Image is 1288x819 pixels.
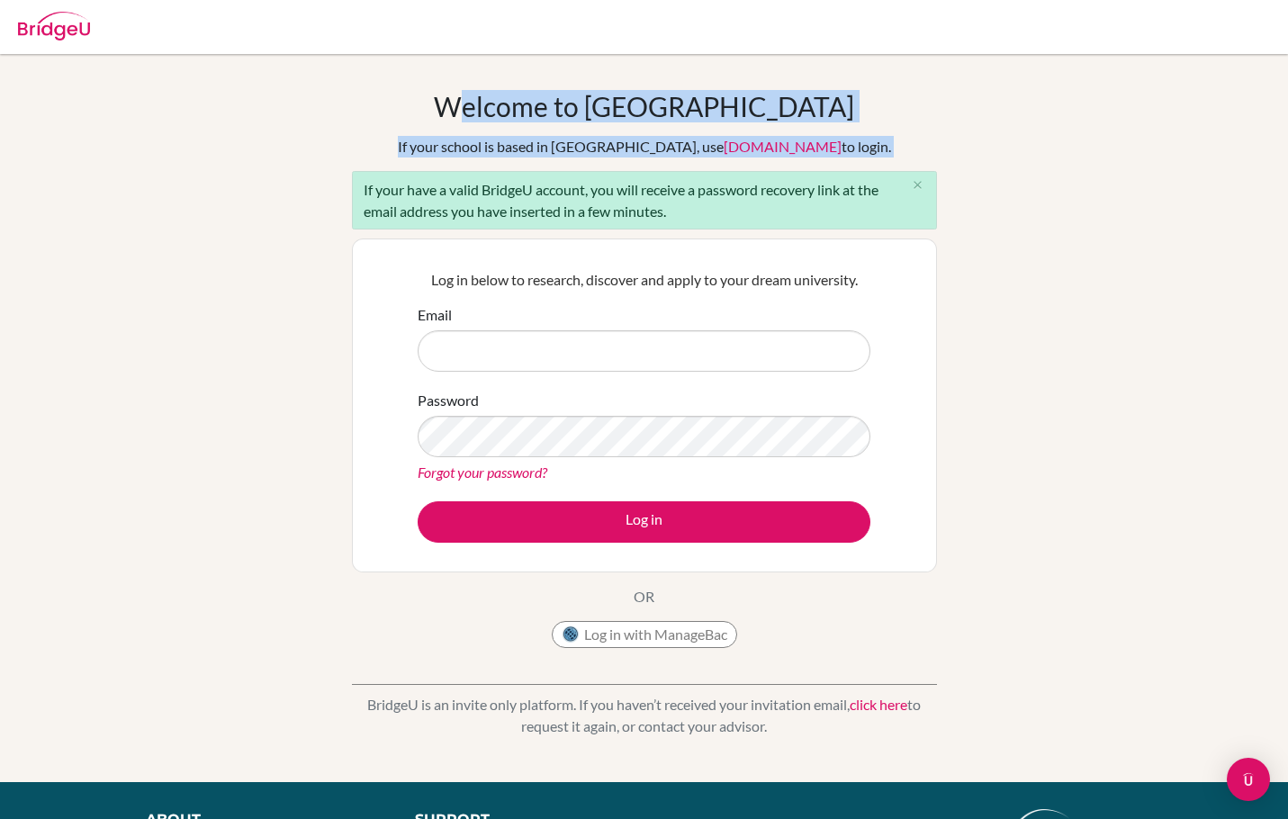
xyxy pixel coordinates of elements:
p: Log in below to research, discover and apply to your dream university. [418,269,870,291]
p: OR [634,586,654,607]
h1: Welcome to [GEOGRAPHIC_DATA] [434,90,854,122]
div: Open Intercom Messenger [1227,758,1270,801]
label: Password [418,390,479,411]
button: Log in with ManageBac [552,621,737,648]
i: close [911,178,924,192]
label: Email [418,304,452,326]
button: Close [900,172,936,199]
img: Bridge-U [18,12,90,40]
div: If your school is based in [GEOGRAPHIC_DATA], use to login. [398,136,891,157]
a: click here [850,696,907,713]
p: BridgeU is an invite only platform. If you haven’t received your invitation email, to request it ... [352,694,937,737]
a: [DOMAIN_NAME] [724,138,842,155]
div: If your have a valid BridgeU account, you will receive a password recovery link at the email addr... [352,171,937,229]
a: Forgot your password? [418,463,547,481]
button: Log in [418,501,870,543]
